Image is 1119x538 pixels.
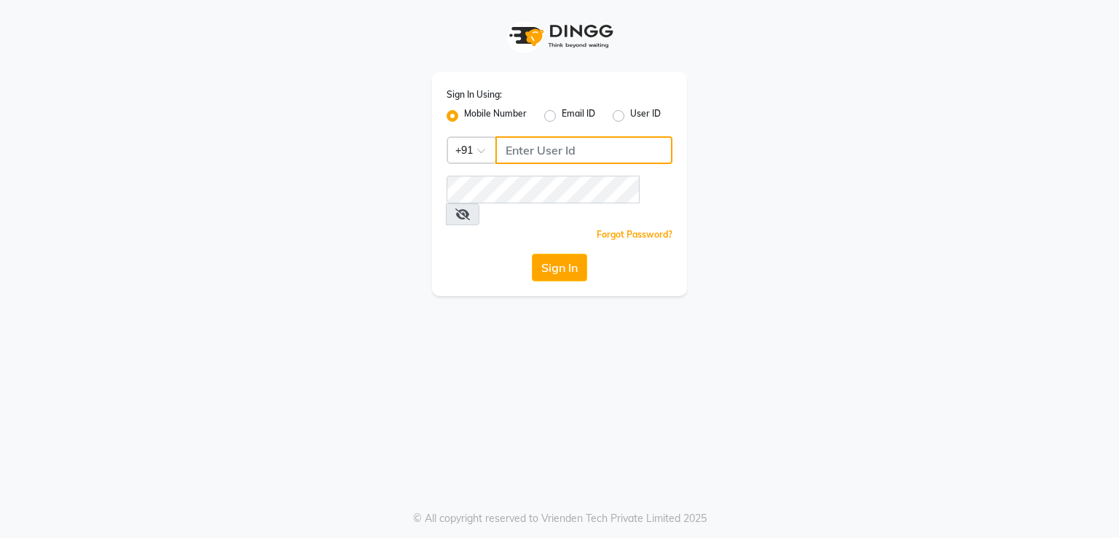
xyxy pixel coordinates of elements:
[597,229,672,240] a: Forgot Password?
[447,88,502,101] label: Sign In Using:
[562,107,595,125] label: Email ID
[630,107,661,125] label: User ID
[532,254,587,281] button: Sign In
[447,176,640,203] input: Username
[495,136,672,164] input: Username
[501,15,618,58] img: logo1.svg
[464,107,527,125] label: Mobile Number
